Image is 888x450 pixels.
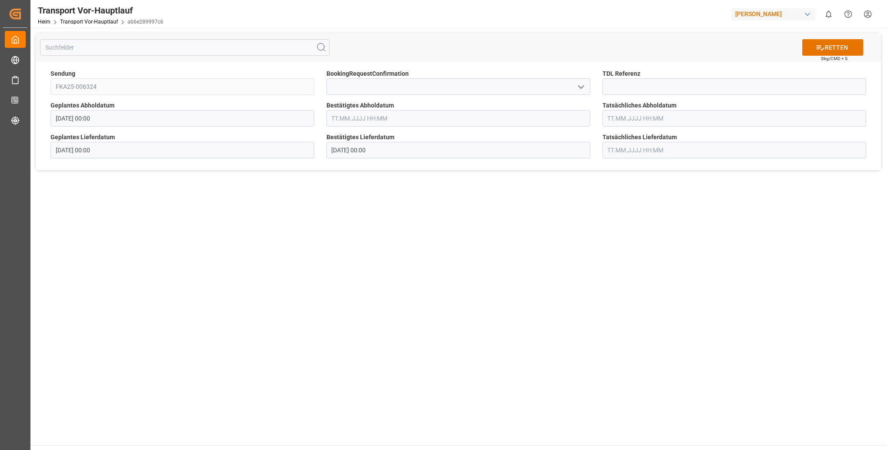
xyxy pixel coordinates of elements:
[732,6,819,22] button: [PERSON_NAME]
[819,4,838,24] button: 0 neue Benachrichtigungen anzeigen
[802,39,863,56] button: RETTEN
[40,39,330,56] input: Suchfelder
[50,110,314,127] input: TT.MM.JJJJ HH:MM
[326,134,394,141] font: Bestätigtes Lieferdatum
[602,70,640,77] font: TDL Referenz
[602,142,866,158] input: TT.MM.JJJJ HH:MM
[326,102,394,109] font: Bestätigtes Abholdatum
[602,110,866,127] input: TT.MM.JJJJ HH:MM
[50,70,75,77] font: Sendung
[735,10,782,19] font: [PERSON_NAME]
[38,19,50,25] a: Heim
[602,102,676,109] font: Tatsächliches Abholdatum
[838,4,858,24] button: Hilfe-Center
[574,80,587,94] button: Menü öffnen
[602,134,677,141] font: Tatsächliches Lieferdatum
[50,134,115,141] font: Geplantes Lieferdatum
[50,102,114,109] font: Geplantes Abholdatum
[821,55,848,62] span: Strg/CMD + S
[50,142,314,158] input: TT.MM.JJJJ HH:MM
[60,19,118,25] a: Transport Vor-Hauptlauf
[825,43,848,52] font: RETTEN
[38,4,163,17] div: Transport Vor-Hauptlauf
[326,142,590,158] input: TT. MM.JJJJ HH:MM
[326,70,409,77] font: BookingRequestConfirmation
[326,110,590,127] input: TT.MM.JJJJ HH:MM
